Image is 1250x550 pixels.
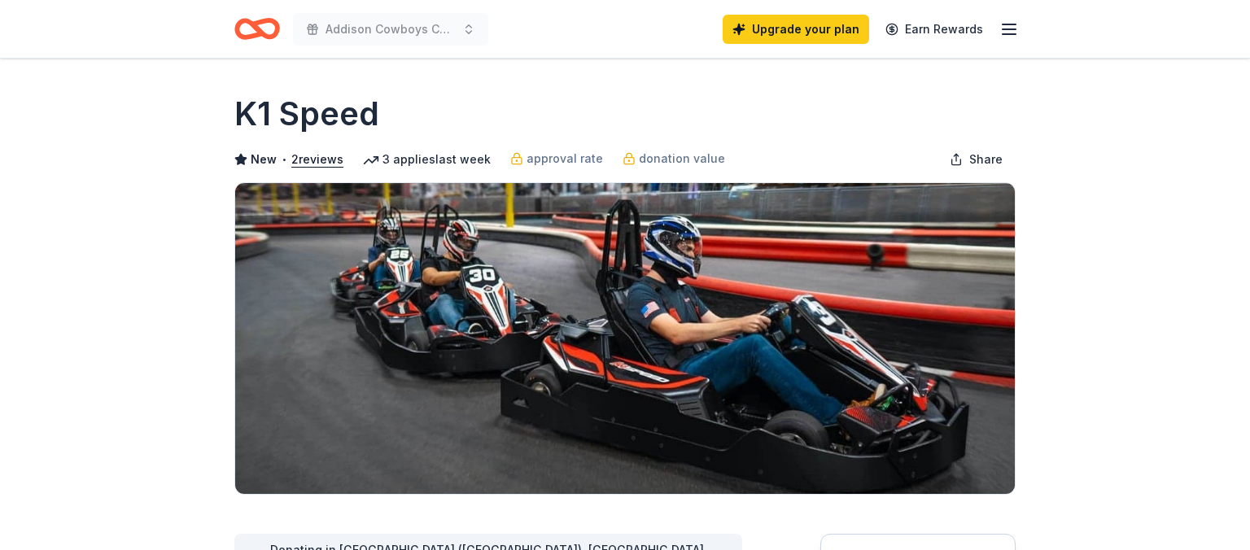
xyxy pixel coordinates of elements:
h1: K1 Speed [234,91,379,137]
img: Image for K1 Speed [235,183,1015,494]
a: approval rate [510,149,603,168]
span: Share [969,150,1003,169]
a: Earn Rewards [876,15,993,44]
button: Addison Cowboys Cheerleading Showcase [293,13,488,46]
div: 3 applies last week [363,150,491,169]
a: Upgrade your plan [723,15,869,44]
a: donation value [623,149,725,168]
span: approval rate [527,149,603,168]
span: Addison Cowboys Cheerleading Showcase [326,20,456,39]
button: Share [937,143,1016,176]
span: donation value [639,149,725,168]
span: New [251,150,277,169]
span: • [282,153,287,166]
a: Home [234,10,280,48]
button: 2reviews [291,150,343,169]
